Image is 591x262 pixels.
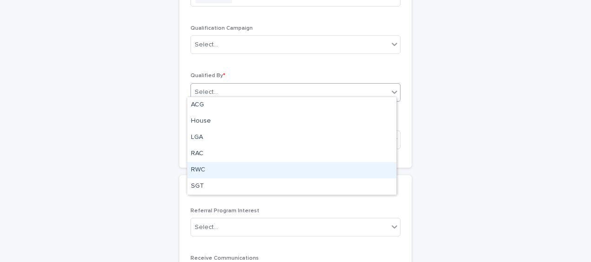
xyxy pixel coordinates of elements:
div: Select... [195,40,218,50]
span: Qualification Campaign [190,26,253,31]
span: Receive Communications [190,255,259,261]
div: House [187,113,396,130]
div: RWC [187,162,396,178]
span: Referral Program Interest [190,208,259,214]
div: Select... [195,223,218,232]
div: LGA [187,130,396,146]
span: Qualified By [190,73,225,79]
div: Select... [195,87,218,97]
div: SGT [187,178,396,195]
div: ACG [187,97,396,113]
div: RAC [187,146,396,162]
